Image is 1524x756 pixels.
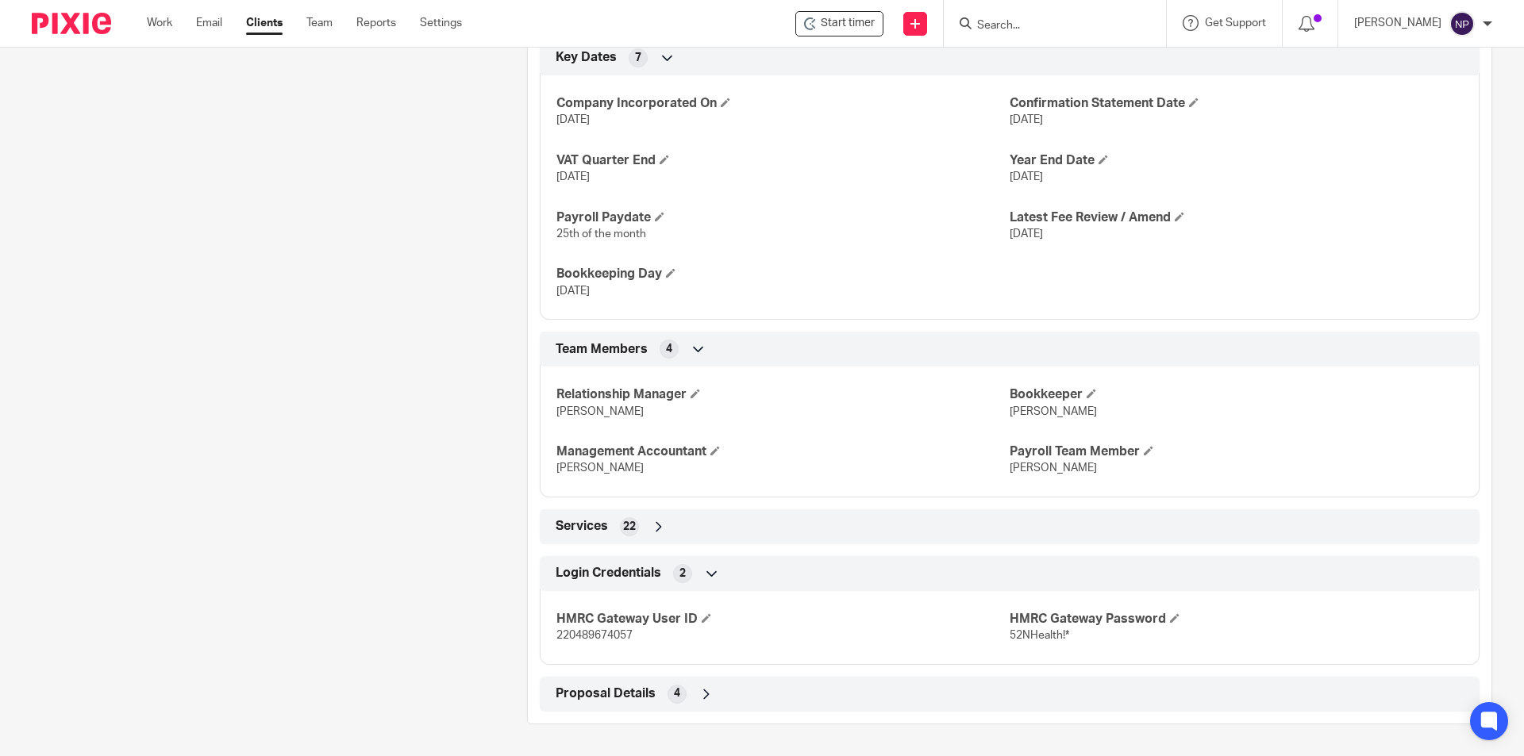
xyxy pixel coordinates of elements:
img: svg%3E [1449,11,1475,36]
h4: Payroll Team Member [1010,443,1463,460]
h4: Confirmation Statement Date [1010,95,1463,112]
a: Team [306,15,333,31]
h4: Latest Fee Review / Amend [1010,209,1463,226]
span: 7 [635,50,641,66]
span: [DATE] [1010,171,1043,182]
span: Key Dates [556,49,617,66]
span: 52NHealth!* [1010,630,1069,641]
h4: HMRC Gateway Password [1010,611,1463,627]
span: [DATE] [1010,228,1043,240]
span: Team Members [556,341,648,358]
p: [PERSON_NAME] [1354,15,1441,31]
span: Start timer [821,15,875,32]
a: Email [196,15,222,31]
span: 220489674057 [556,630,633,641]
span: 4 [674,685,680,701]
h4: VAT Quarter End [556,152,1010,169]
div: 52 North Health Ltd [795,11,883,36]
span: [PERSON_NAME] [556,406,644,417]
span: [DATE] [1010,114,1043,125]
span: [PERSON_NAME] [1010,462,1097,474]
span: [PERSON_NAME] [556,462,644,474]
input: Search [976,19,1118,33]
span: [DATE] [556,171,590,182]
h4: Relationship Manager [556,386,1010,403]
h4: Payroll Paydate [556,209,1010,226]
h4: Bookkeeping Day [556,266,1010,282]
a: Clients [246,15,283,31]
span: 25th of the month [556,228,646,240]
span: 2 [679,566,686,581]
a: Settings [420,15,462,31]
span: Proposal Details [556,685,656,702]
img: Pixie [32,13,111,34]
span: [PERSON_NAME] [1010,406,1097,417]
h4: HMRC Gateway User ID [556,611,1010,627]
span: [DATE] [556,114,590,125]
span: [DATE] [556,286,590,297]
span: 4 [666,341,672,357]
a: Work [147,15,172,31]
a: Reports [356,15,396,31]
span: Get Support [1205,17,1266,29]
h4: Company Incorporated On [556,95,1010,112]
span: Services [556,518,608,535]
span: Login Credentials [556,565,661,581]
h4: Year End Date [1010,152,1463,169]
h4: Management Accountant [556,443,1010,460]
h4: Bookkeeper [1010,386,1463,403]
span: 22 [623,519,636,535]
